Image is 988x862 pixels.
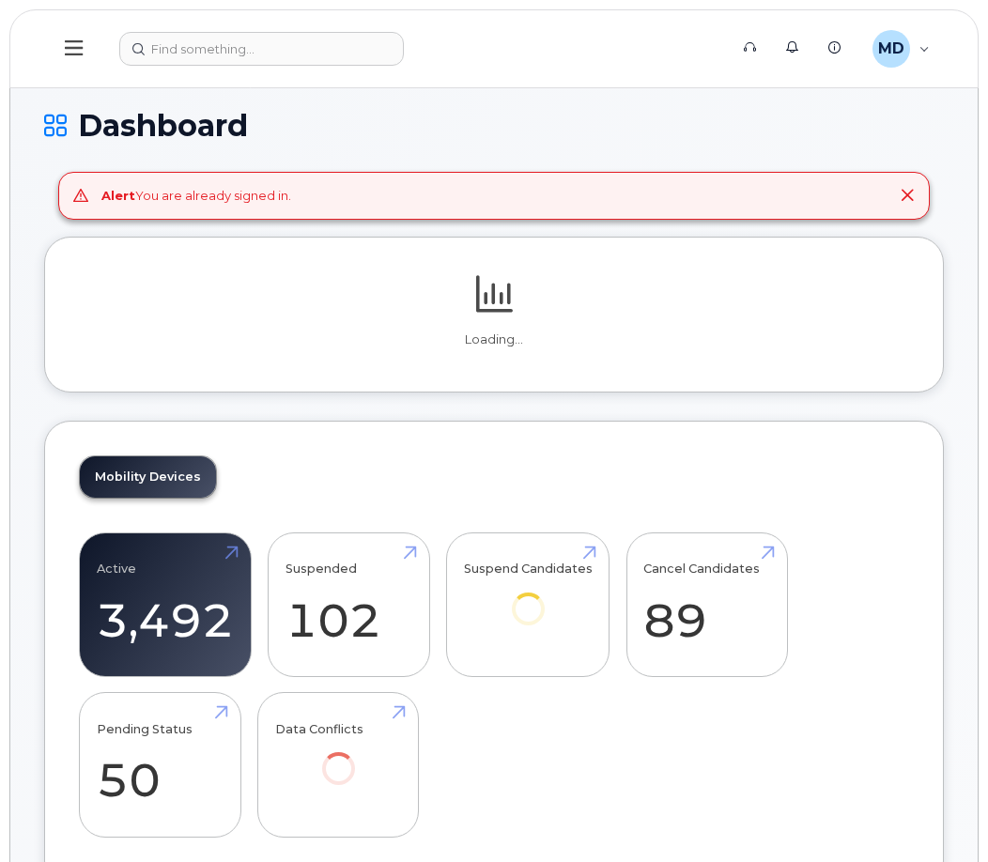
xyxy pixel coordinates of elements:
p: Loading... [79,331,909,348]
strong: Alert [101,188,135,203]
a: Data Conflicts [275,703,402,811]
a: Cancel Candidates 89 [643,543,770,667]
h1: Dashboard [44,109,944,142]
div: You are already signed in. [101,187,291,205]
a: Suspend Candidates [464,543,593,651]
a: Suspended 102 [286,543,412,667]
a: Active 3,492 [97,543,234,667]
a: Pending Status 50 [97,703,224,827]
a: Mobility Devices [80,456,216,498]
